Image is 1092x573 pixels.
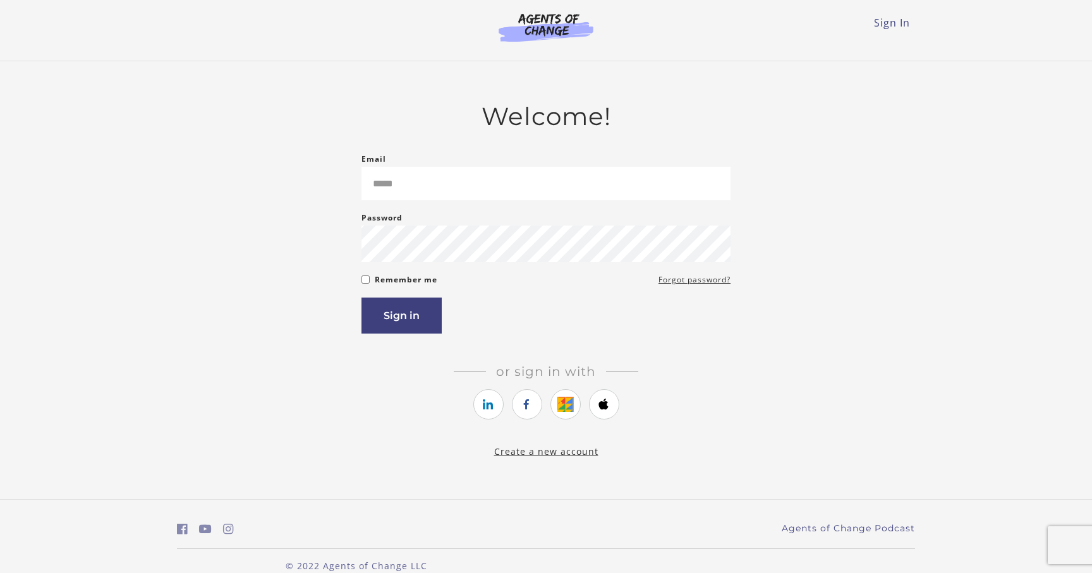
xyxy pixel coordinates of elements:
[473,389,504,419] a: https://courses.thinkific.com/users/auth/linkedin?ss%5Breferral%5D=&ss%5Buser_return_to%5D=&ss%5B...
[361,210,403,226] label: Password
[199,523,212,535] i: https://www.youtube.com/c/AgentsofChangeTestPrepbyMeaganMitchell (Open in a new window)
[361,298,442,334] button: Sign in
[486,364,606,379] span: Or sign in with
[494,445,598,457] a: Create a new account
[223,523,234,535] i: https://www.instagram.com/agentsofchangeprep/ (Open in a new window)
[375,272,437,287] label: Remember me
[874,16,910,30] a: Sign In
[177,559,536,572] p: © 2022 Agents of Change LLC
[199,520,212,538] a: https://www.youtube.com/c/AgentsofChangeTestPrepbyMeaganMitchell (Open in a new window)
[177,520,188,538] a: https://www.facebook.com/groups/aswbtestprep (Open in a new window)
[485,13,607,42] img: Agents of Change Logo
[782,522,915,535] a: Agents of Change Podcast
[361,152,386,167] label: Email
[658,272,731,287] a: Forgot password?
[589,389,619,419] a: https://courses.thinkific.com/users/auth/apple?ss%5Breferral%5D=&ss%5Buser_return_to%5D=&ss%5Bvis...
[177,523,188,535] i: https://www.facebook.com/groups/aswbtestprep (Open in a new window)
[512,389,542,419] a: https://courses.thinkific.com/users/auth/facebook?ss%5Breferral%5D=&ss%5Buser_return_to%5D=&ss%5B...
[361,102,731,131] h2: Welcome!
[223,520,234,538] a: https://www.instagram.com/agentsofchangeprep/ (Open in a new window)
[550,389,581,419] a: https://courses.thinkific.com/users/auth/google?ss%5Breferral%5D=&ss%5Buser_return_to%5D=&ss%5Bvi...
